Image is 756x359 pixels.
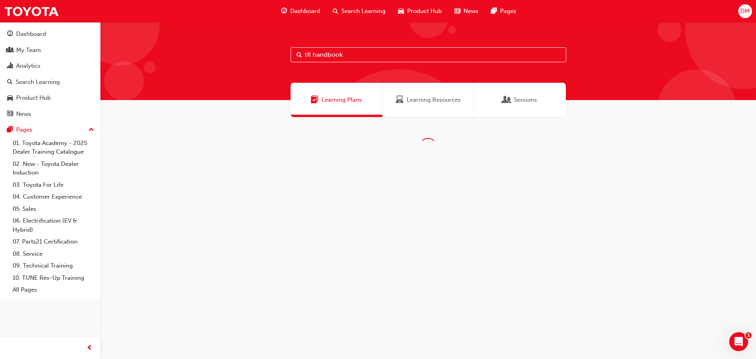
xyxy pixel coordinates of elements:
[454,6,460,16] span: news-icon
[7,95,13,102] span: car-icon
[3,107,97,121] a: News
[7,63,13,70] span: chart-icon
[3,27,97,41] a: Dashboard
[9,179,97,191] a: 03. Toyota For Life
[745,332,752,339] span: 1
[9,260,97,272] a: 09. Technical Training
[392,3,448,19] a: car-iconProduct Hub
[9,284,97,296] a: All Pages
[729,332,748,351] iframe: Intercom live chat
[16,78,60,87] div: Search Learning
[9,203,97,215] a: 05. Sales
[296,50,302,60] span: Search
[3,43,97,58] a: My Team
[322,95,362,104] span: Learning Plans
[333,6,338,16] span: search-icon
[485,3,523,19] a: pages-iconPages
[341,7,385,16] span: Search Learning
[9,191,97,203] a: 04. Customer Experience
[398,6,404,16] span: car-icon
[89,125,94,135] span: up-icon
[9,248,97,260] a: 08. Service
[491,6,497,16] span: pages-icon
[326,3,392,19] a: search-iconSearch Learning
[16,110,31,119] div: News
[7,79,13,86] span: search-icon
[738,4,752,18] button: DM
[7,47,13,54] span: people-icon
[4,2,59,20] img: Trak
[16,46,41,55] div: My Team
[9,215,97,236] a: 06. Electrification (EV & Hybrid)
[291,83,382,117] a: Learning PlansLearning Plans
[407,7,442,16] span: Product Hub
[9,158,97,179] a: 02. New - Toyota Dealer Induction
[87,343,93,353] span: prev-icon
[275,3,326,19] a: guage-iconDashboard
[503,95,511,104] span: Sessions
[291,47,566,62] input: Search...
[407,95,461,104] span: Learning Resources
[9,137,97,158] a: 01. Toyota Academy - 2025 Dealer Training Catalogue
[9,272,97,284] a: 10. TUNE Rev-Up Training
[290,7,320,16] span: Dashboard
[3,75,97,89] a: Search Learning
[3,123,97,137] button: Pages
[16,125,32,134] div: Pages
[3,25,97,123] button: DashboardMy TeamAnalyticsSearch LearningProduct HubNews
[474,83,566,117] a: SessionsSessions
[7,111,13,118] span: news-icon
[396,95,404,104] span: Learning Resources
[16,30,46,39] div: Dashboard
[382,83,474,117] a: Learning ResourcesLearning Resources
[448,3,485,19] a: news-iconNews
[514,95,537,104] span: Sessions
[281,6,287,16] span: guage-icon
[740,7,750,16] span: DM
[3,91,97,105] a: Product Hub
[7,31,13,38] span: guage-icon
[16,93,51,102] div: Product Hub
[16,61,41,71] div: Analytics
[500,7,516,16] span: Pages
[463,7,478,16] span: News
[311,95,319,104] span: Learning Plans
[3,59,97,73] a: Analytics
[9,236,97,248] a: 07. Parts21 Certification
[7,126,13,134] span: pages-icon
